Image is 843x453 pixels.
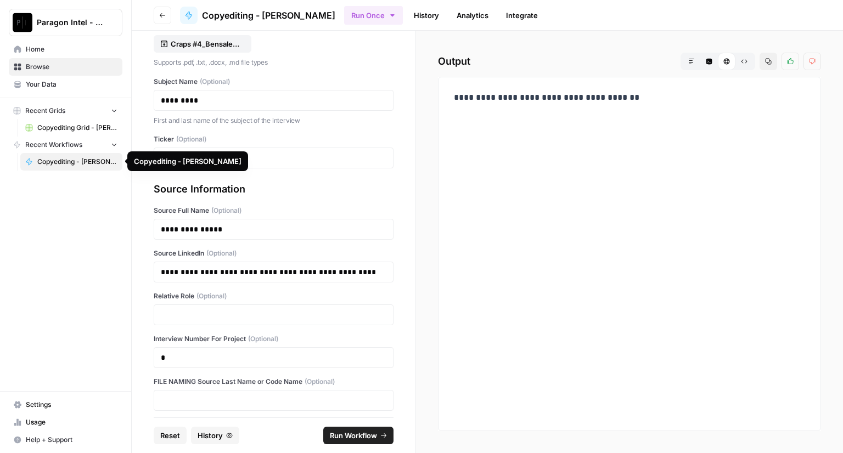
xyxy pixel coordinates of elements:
span: Home [26,44,117,54]
label: Interview Number For Project [154,334,394,344]
a: History [407,7,446,24]
button: Craps #4_Bensalem_Raw Transcript.docx [154,35,251,53]
span: (Optional) [248,334,278,344]
span: Run Workflow [330,430,377,441]
a: Integrate [499,7,544,24]
span: Settings [26,400,117,410]
button: Run Workflow [323,427,394,444]
a: Analytics [450,7,495,24]
button: Run Once [344,6,403,25]
span: Copyediting Grid - [PERSON_NAME] [37,123,117,133]
span: Help + Support [26,435,117,445]
span: Paragon Intel - Copyediting [37,17,103,28]
span: Usage [26,417,117,427]
a: Copyediting - [PERSON_NAME] [20,153,122,171]
span: (Optional) [200,77,230,87]
a: Browse [9,58,122,76]
button: Workspace: Paragon Intel - Copyediting [9,9,122,36]
p: Supports .pdf, .txt, .docx, .md file types [154,57,394,68]
a: Your Data [9,76,122,93]
a: Copyediting - [PERSON_NAME] [180,7,335,24]
img: Paragon Intel - Copyediting Logo [13,13,32,32]
a: Usage [9,414,122,431]
span: (Optional) [211,206,241,216]
div: Source Information [154,182,394,197]
a: Home [9,41,122,58]
a: Settings [9,396,122,414]
span: (Optional) [196,291,227,301]
button: Recent Grids [9,103,122,119]
span: (Optional) [176,134,206,144]
span: Copyediting - [PERSON_NAME] [37,157,117,167]
span: (Optional) [206,248,237,258]
button: History [191,427,239,444]
span: Your Data [26,80,117,89]
span: Recent Workflows [25,140,82,150]
label: FILE NAMING Source Last Name or Code Name [154,377,394,387]
a: Copyediting Grid - [PERSON_NAME] [20,119,122,137]
span: History [198,430,223,441]
label: Relative Role [154,291,394,301]
span: Recent Grids [25,106,65,116]
button: Help + Support [9,431,122,449]
label: Subject Name [154,77,394,87]
div: Copyediting - [PERSON_NAME] [134,156,241,167]
label: Ticker [154,134,394,144]
span: (Optional) [305,377,335,387]
span: Reset [160,430,180,441]
button: Recent Workflows [9,137,122,153]
span: Copyediting - [PERSON_NAME] [202,9,335,22]
span: Browse [26,62,117,72]
p: First and last name of the subject of the interview [154,115,394,126]
h2: Output [438,53,821,70]
label: Source Full Name [154,206,394,216]
p: Craps #4_Bensalem_Raw Transcript.docx [171,38,241,49]
label: Source LinkedIn [154,248,394,258]
button: Reset [154,427,187,444]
